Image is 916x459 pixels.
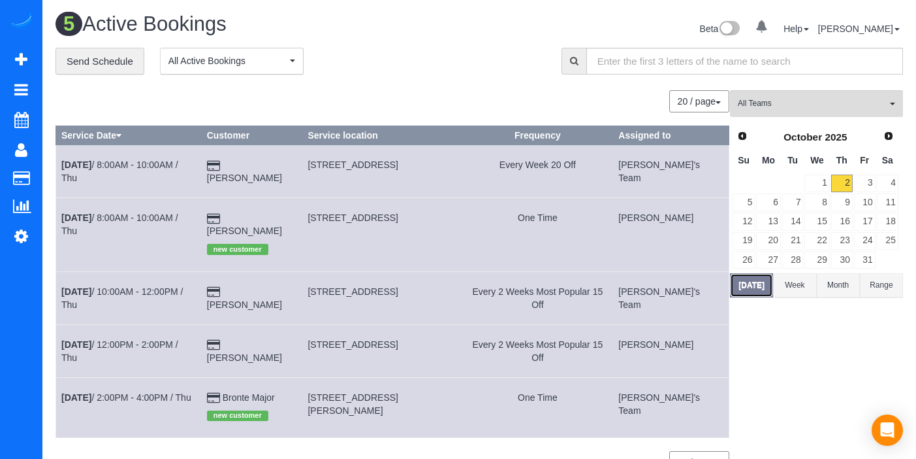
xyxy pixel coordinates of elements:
a: 28 [782,251,804,269]
td: Customer [201,198,302,271]
a: 24 [854,232,876,250]
a: [DATE]/ 8:00AM - 10:00AM / Thu [61,160,178,183]
td: Service location [302,145,462,198]
a: 3 [854,175,876,192]
span: [STREET_ADDRESS] [308,339,398,350]
span: new customer [207,411,268,421]
a: 19 [733,232,755,250]
a: Beta [700,24,740,34]
a: Help [783,24,809,34]
a: 30 [831,251,853,269]
a: 5 [733,194,755,211]
a: 29 [804,251,829,269]
a: Next [879,127,898,146]
nav: Pagination navigation [670,90,729,112]
a: 4 [877,175,898,192]
a: Bronte Major [223,392,275,403]
td: Frequency [462,377,613,437]
div: Open Intercom Messenger [872,415,903,446]
span: Tuesday [787,155,798,165]
a: 2 [831,175,853,192]
img: New interface [718,21,740,38]
span: All Teams [738,98,887,109]
button: Week [773,273,816,297]
b: [DATE] [61,160,91,170]
span: [STREET_ADDRESS] [308,286,398,297]
span: new customer [207,244,268,254]
td: Schedule date [56,377,202,437]
a: 20 [756,232,780,250]
span: All Active Bookings [168,54,287,67]
td: Service location [302,271,462,324]
a: [PERSON_NAME] [207,352,282,363]
img: Automaid Logo [8,13,34,31]
a: [PERSON_NAME] [207,226,282,236]
td: Customer [201,271,302,324]
a: 8 [804,194,829,211]
button: All Teams [730,90,903,117]
th: Service location [302,126,462,145]
a: 9 [831,194,853,211]
span: [STREET_ADDRESS] [308,212,398,223]
td: Schedule date [56,145,202,198]
b: [DATE] [61,286,91,297]
a: [DATE]/ 12:00PM - 2:00PM / Thu [61,339,178,363]
span: October [783,131,822,143]
a: 16 [831,212,853,230]
a: 12 [733,212,755,230]
a: 25 [877,232,898,250]
td: Frequency [462,271,613,324]
td: Service location [302,377,462,437]
td: Assigned to [613,198,729,271]
a: 14 [782,212,804,230]
span: Wednesday [810,155,824,165]
td: Frequency [462,145,613,198]
h1: Active Bookings [55,13,469,35]
th: Service Date [56,126,202,145]
a: Send Schedule [55,48,144,75]
i: Credit Card Payment [207,341,220,350]
a: 7 [782,194,804,211]
a: 6 [756,194,780,211]
span: Friday [860,155,869,165]
button: [DATE] [730,273,773,297]
a: 18 [877,212,898,230]
button: Range [860,273,903,297]
a: 1 [804,175,829,192]
a: [DATE]/ 10:00AM - 12:00PM / Thu [61,286,183,310]
td: Customer [201,377,302,437]
td: Frequency [462,198,613,271]
b: [DATE] [61,339,91,350]
a: 11 [877,194,898,211]
button: 20 / page [669,90,729,112]
span: Next [883,131,894,141]
ol: All Teams [730,90,903,110]
i: Credit Card Payment [207,394,220,403]
a: 21 [782,232,804,250]
a: 13 [756,212,780,230]
i: Credit Card Payment [207,161,220,171]
a: [PERSON_NAME] [818,24,900,34]
td: Schedule date [56,271,202,324]
span: 2025 [825,131,847,143]
th: Assigned to [613,126,729,145]
span: Thursday [836,155,847,165]
th: Frequency [462,126,613,145]
a: 17 [854,212,876,230]
span: [STREET_ADDRESS] [308,160,398,170]
td: Schedule date [56,198,202,271]
a: [DATE]/ 8:00AM - 10:00AM / Thu [61,212,178,236]
span: Monday [762,155,775,165]
b: [DATE] [61,212,91,223]
button: All Active Bookings [160,48,304,75]
td: Service location [302,324,462,377]
i: Credit Card Payment [207,288,220,297]
input: Enter the first 3 letters of the name to search [586,48,903,75]
th: Customer [201,126,302,145]
b: [DATE] [61,392,91,403]
td: Frequency [462,324,613,377]
a: [PERSON_NAME] [207,173,282,183]
td: Assigned to [613,377,729,437]
a: 31 [854,251,876,269]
